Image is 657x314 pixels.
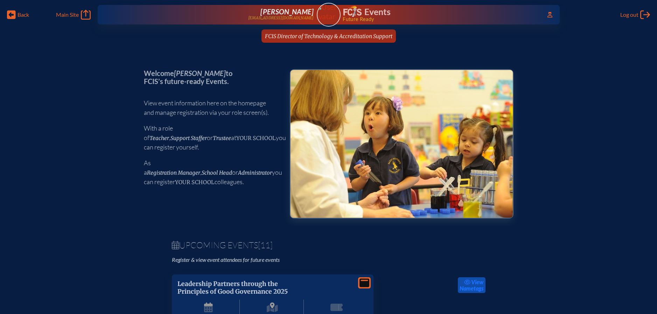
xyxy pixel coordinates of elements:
span: [PERSON_NAME] [260,7,314,16]
h1: Upcoming Events [172,241,485,249]
span: Leadership Partners through the Principles of Good Governance 2025 [177,280,288,295]
span: Teacher [149,135,169,141]
a: FCIS Director of Technology & Accreditation Support [262,29,395,43]
span: Log out [620,11,638,18]
span: Administrator [238,169,272,176]
span: Support Staffer [170,135,207,141]
p: As a , or you can register colleagues. [144,158,279,187]
span: [PERSON_NAME] [174,69,226,77]
a: Main Site [56,10,90,20]
span: your school [236,135,276,141]
span: School Head [202,169,232,176]
p: Welcome to FCIS’s future-ready Events. [144,69,279,85]
span: FCIS Director of Technology & Accreditation Support [265,33,392,40]
span: [11] [258,240,273,250]
p: View event information here on the homepage and manage registration via your role screen(s). [144,98,279,117]
span: Back [18,11,29,18]
div: FCIS Events — Future ready [343,6,537,22]
span: your school [175,179,215,186]
img: User Avatar [314,2,343,21]
a: [PERSON_NAME][EMAIL_ADDRESS][DOMAIN_NAME] [120,8,314,22]
p: [EMAIL_ADDRESS][DOMAIN_NAME] [248,16,314,20]
a: User Avatar [317,3,341,27]
p: Register & view event attendees for future events [172,256,357,263]
span: Main Site [56,11,79,18]
span: Future Ready [343,17,537,22]
p: With a role of , or at you can register yourself. [144,124,279,152]
span: view [471,279,483,285]
img: Events [291,70,513,218]
a: viewNametags [458,277,485,293]
span: Trustee [213,135,231,141]
span: Registration Manager [147,169,200,176]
